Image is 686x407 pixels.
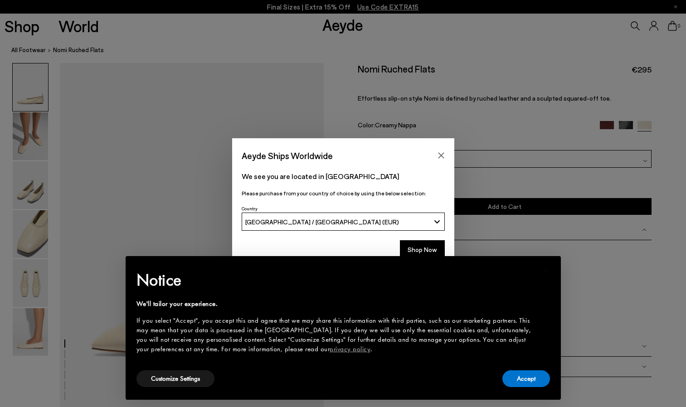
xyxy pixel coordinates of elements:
[502,370,550,387] button: Accept
[136,268,535,292] h2: Notice
[242,171,445,182] p: We see you are located in [GEOGRAPHIC_DATA]
[136,316,535,354] div: If you select "Accept", you accept this and agree that we may share this information with third p...
[136,370,214,387] button: Customize Settings
[242,189,445,198] p: Please purchase from your country of choice by using the below selection:
[543,262,549,276] span: ×
[330,344,370,354] a: privacy policy
[242,206,258,211] span: Country
[535,259,557,281] button: Close this notice
[434,149,448,162] button: Close
[245,218,399,226] span: [GEOGRAPHIC_DATA] / [GEOGRAPHIC_DATA] (EUR)
[136,299,535,309] div: We'll tailor your experience.
[400,240,445,259] button: Shop Now
[242,148,333,164] span: Aeyde Ships Worldwide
